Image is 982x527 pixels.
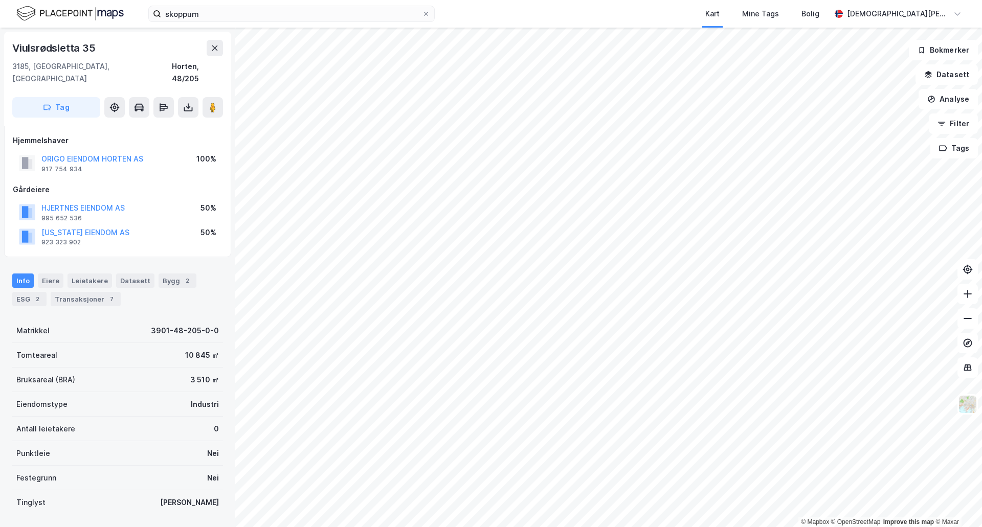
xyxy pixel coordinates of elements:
[182,276,192,286] div: 2
[847,8,949,20] div: [DEMOGRAPHIC_DATA][PERSON_NAME]
[38,273,63,288] div: Eiere
[931,478,982,527] div: Kontrollprogram for chat
[16,374,75,386] div: Bruksareal (BRA)
[16,423,75,435] div: Antall leietakere
[12,97,100,118] button: Tag
[930,138,978,158] button: Tags
[68,273,112,288] div: Leietakere
[32,294,42,304] div: 2
[742,8,779,20] div: Mine Tags
[185,349,219,361] div: 10 845 ㎡
[116,273,154,288] div: Datasett
[16,398,68,410] div: Eiendomstype
[958,395,977,414] img: Z
[12,292,47,306] div: ESG
[931,478,982,527] iframe: Chat Widget
[207,472,219,484] div: Nei
[172,60,223,85] div: Horten, 48/205
[13,184,222,196] div: Gårdeiere
[161,6,422,21] input: Søk på adresse, matrikkel, gårdeiere, leietakere eller personer
[16,349,57,361] div: Tomteareal
[51,292,121,306] div: Transaksjoner
[13,134,222,147] div: Hjemmelshaver
[16,5,124,22] img: logo.f888ab2527a4732fd821a326f86c7f29.svg
[12,273,34,288] div: Info
[801,518,829,525] a: Mapbox
[883,518,934,525] a: Improve this map
[159,273,196,288] div: Bygg
[16,472,56,484] div: Festegrunn
[41,238,81,246] div: 923 323 902
[16,496,46,509] div: Tinglyst
[200,226,216,239] div: 50%
[16,447,50,460] div: Punktleie
[151,325,219,337] div: 3901-48-205-0-0
[41,214,82,222] div: 995 652 536
[909,40,978,60] button: Bokmerker
[705,8,720,20] div: Kart
[160,496,219,509] div: [PERSON_NAME]
[929,113,978,134] button: Filter
[190,374,219,386] div: 3 510 ㎡
[207,447,219,460] div: Nei
[12,40,98,56] div: Viulsrødsletta 35
[12,60,172,85] div: 3185, [GEOGRAPHIC_DATA], [GEOGRAPHIC_DATA]
[196,153,216,165] div: 100%
[919,89,978,109] button: Analyse
[200,202,216,214] div: 50%
[16,325,50,337] div: Matrikkel
[106,294,117,304] div: 7
[916,64,978,85] button: Datasett
[801,8,819,20] div: Bolig
[214,423,219,435] div: 0
[191,398,219,410] div: Industri
[41,165,82,173] div: 917 754 934
[831,518,881,525] a: OpenStreetMap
